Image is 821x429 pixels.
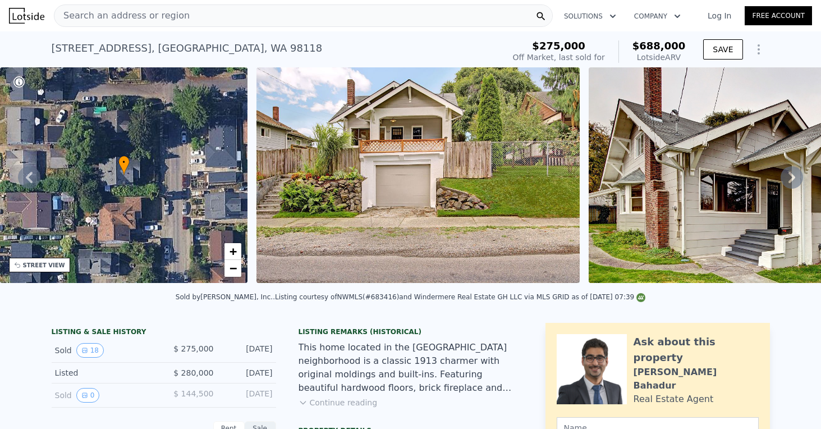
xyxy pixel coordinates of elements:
[173,389,213,398] span: $ 144,500
[224,260,241,277] a: Zoom out
[634,366,759,393] div: [PERSON_NAME] Bahadur
[173,344,213,353] span: $ 275,000
[176,293,275,301] div: Sold by [PERSON_NAME], Inc. .
[299,341,523,395] div: This home located in the [GEOGRAPHIC_DATA] neighborhood is a classic 1913 charmer with original m...
[76,388,100,403] button: View historical data
[632,40,686,52] span: $688,000
[694,10,745,21] a: Log In
[54,9,190,22] span: Search an address or region
[230,244,237,258] span: +
[275,293,645,301] div: Listing courtesy of NWMLS (#683416) and Windermere Real Estate GH LLC via MLS GRID as of [DATE] 0...
[55,343,155,358] div: Sold
[299,327,523,336] div: Listing Remarks (Historical)
[625,6,690,26] button: Company
[23,261,65,270] div: STREET VIEW
[632,52,686,63] div: Lotside ARV
[224,243,241,260] a: Zoom in
[55,388,155,403] div: Sold
[636,293,645,302] img: NWMLS Logo
[52,327,276,339] div: LISTING & SALE HISTORY
[55,367,155,378] div: Listed
[513,52,605,63] div: Off Market, last sold for
[299,397,378,408] button: Continue reading
[9,8,44,24] img: Lotside
[532,40,585,52] span: $275,000
[555,6,625,26] button: Solutions
[173,368,213,377] span: $ 280,000
[634,334,759,366] div: Ask about this property
[223,367,273,378] div: [DATE]
[118,157,130,167] span: •
[118,156,130,175] div: •
[76,343,104,358] button: View historical data
[747,38,770,61] button: Show Options
[230,261,237,275] span: −
[223,343,273,358] div: [DATE]
[223,388,273,403] div: [DATE]
[745,6,812,25] a: Free Account
[52,40,323,56] div: [STREET_ADDRESS] , [GEOGRAPHIC_DATA] , WA 98118
[256,67,580,283] img: Sale: 115570034 Parcel: 98135823
[634,393,714,406] div: Real Estate Agent
[703,39,742,60] button: SAVE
